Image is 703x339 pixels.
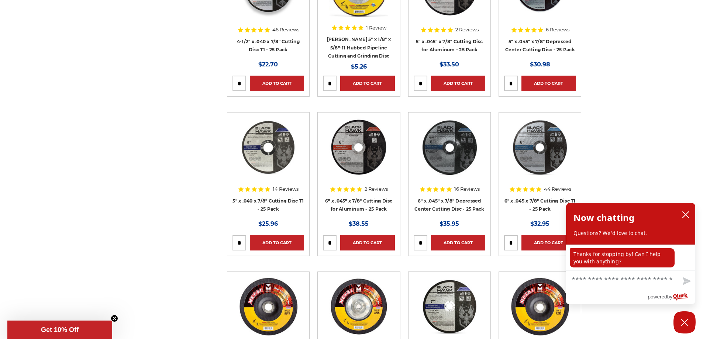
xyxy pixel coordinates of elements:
[504,198,576,212] a: 6" x .045 x 7/8" Cutting Disc T1 - 25 Pack
[544,187,571,191] span: 44 Reviews
[41,326,79,333] span: Get 10% Off
[530,220,549,227] span: $32.95
[366,25,386,30] span: 1 Review
[420,118,479,177] img: 6" x .045" x 7/8" Depressed Center Type 27 Cut Off Wheel
[530,61,550,68] span: $30.98
[232,198,304,212] a: 5" x .040 x 7/8" Cutting Disc T1 - 25 Pack
[521,235,576,250] a: Add to Cart
[673,311,696,333] button: Close Chatbox
[510,118,569,177] img: 6" x .045 x 7/8" Cutting Disc T1
[325,198,393,212] a: 6" x .045" x 7/8" Cutting Disc for Aluminum - 25 Pack
[454,187,480,191] span: 16 Reviews
[505,39,575,53] a: 5" x .045" x 7/8" Depressed Center Cutting Disc - 25 Pack
[323,118,394,189] a: 6 inch cut off wheel for aluminum
[111,315,118,322] button: Close teaser
[349,220,369,227] span: $38.55
[440,61,459,68] span: $33.50
[258,61,278,68] span: $22.70
[570,248,675,267] p: Thanks for stopping by! Can I help you with anything?
[239,118,298,177] img: Close-up of Black Hawk 5-inch thin cut-off disc for precision metalwork
[566,245,695,270] div: chat
[566,203,696,304] div: olark chatbox
[340,235,394,250] a: Add to Cart
[420,277,479,336] img: 7 x 1/16 x 7/8 abrasive cut off wheel
[365,187,388,191] span: 2 Reviews
[250,235,304,250] a: Add to Cart
[546,27,569,32] span: 6 Reviews
[327,37,391,59] a: [PERSON_NAME] 5" x 1/8" x 5/8"-11 Hubbed Pipeline Cutting and Grinding Disc
[416,39,483,53] a: 5" x .045" x 7/8" Cutting Disc for Aluminum - 25 Pack
[431,235,485,250] a: Add to Cart
[455,27,479,32] span: 2 Reviews
[510,277,569,336] img: Mercer 9" x 1/8" x 7/8 Cutting and Light Grinding Wheel
[351,63,367,70] span: $5.26
[573,229,688,237] p: Questions? We'd love to chat.
[677,273,695,290] button: Send message
[329,277,388,336] img: Mercer 7" x 1/8" x 5/8"-11 Hubbed Cutting and Light Grinding Wheel
[521,76,576,91] a: Add to Cart
[258,220,278,227] span: $25.96
[648,290,695,304] a: Powered by Olark
[440,220,459,227] span: $35.95
[431,76,485,91] a: Add to Cart
[329,118,388,177] img: 6 inch cut off wheel for aluminum
[504,118,576,189] a: 6" x .045 x 7/8" Cutting Disc T1
[273,187,299,191] span: 14 Reviews
[272,27,299,32] span: 46 Reviews
[667,292,672,301] span: by
[414,118,485,189] a: 6" x .045" x 7/8" Depressed Center Type 27 Cut Off Wheel
[237,39,300,53] a: 4-1/2" x .040 x 7/8" Cutting Disc T1 - 25 Pack
[239,277,298,336] img: Mercer 7" x 1/8" x 7/8 Cutting and Light Grinding Wheel
[680,209,692,220] button: close chatbox
[232,118,304,189] a: Close-up of Black Hawk 5-inch thin cut-off disc for precision metalwork
[414,198,484,212] a: 6" x .045" x 7/8" Depressed Center Cutting Disc - 25 Pack
[573,210,634,225] h2: Now chatting
[250,76,304,91] a: Add to Cart
[648,292,667,301] span: powered
[340,76,394,91] a: Add to Cart
[7,321,112,339] div: Get 10% OffClose teaser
